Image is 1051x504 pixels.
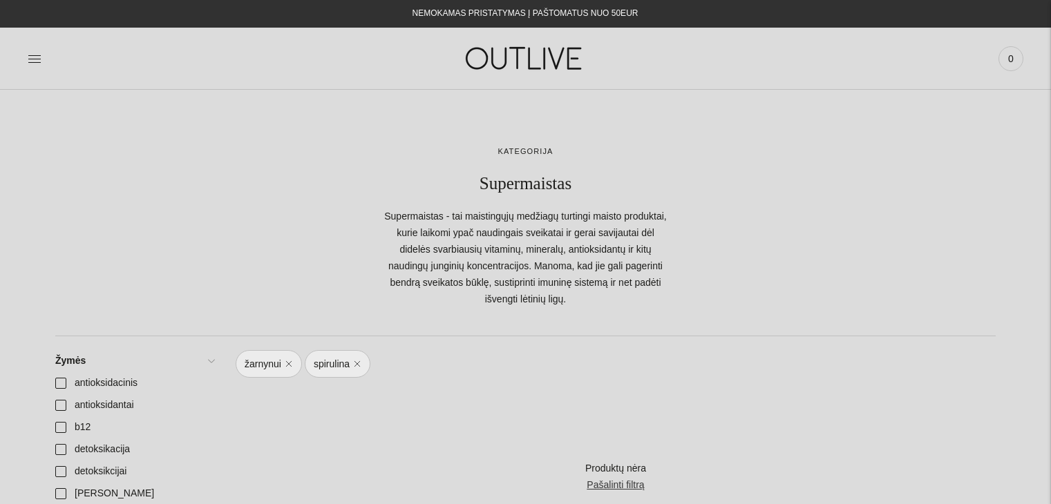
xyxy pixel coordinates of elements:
a: Pašalinti filtrą [587,477,644,494]
a: Žymės [47,350,222,372]
a: antioksidantai [47,394,222,416]
a: 0 [998,43,1023,74]
div: Produktų nėra [585,461,646,477]
a: žarnynui [236,350,302,378]
a: detoksikcijai [47,461,222,483]
span: 0 [1001,49,1021,68]
a: detoksikacija [47,438,222,461]
div: NEMOKAMAS PRISTATYMAS Į PAŠTOMATUS NUO 50EUR [413,6,638,22]
a: b12 [47,416,222,438]
a: antioksidacinis [47,372,222,394]
a: spirulina [305,350,370,378]
img: OUTLIVE [439,35,612,82]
